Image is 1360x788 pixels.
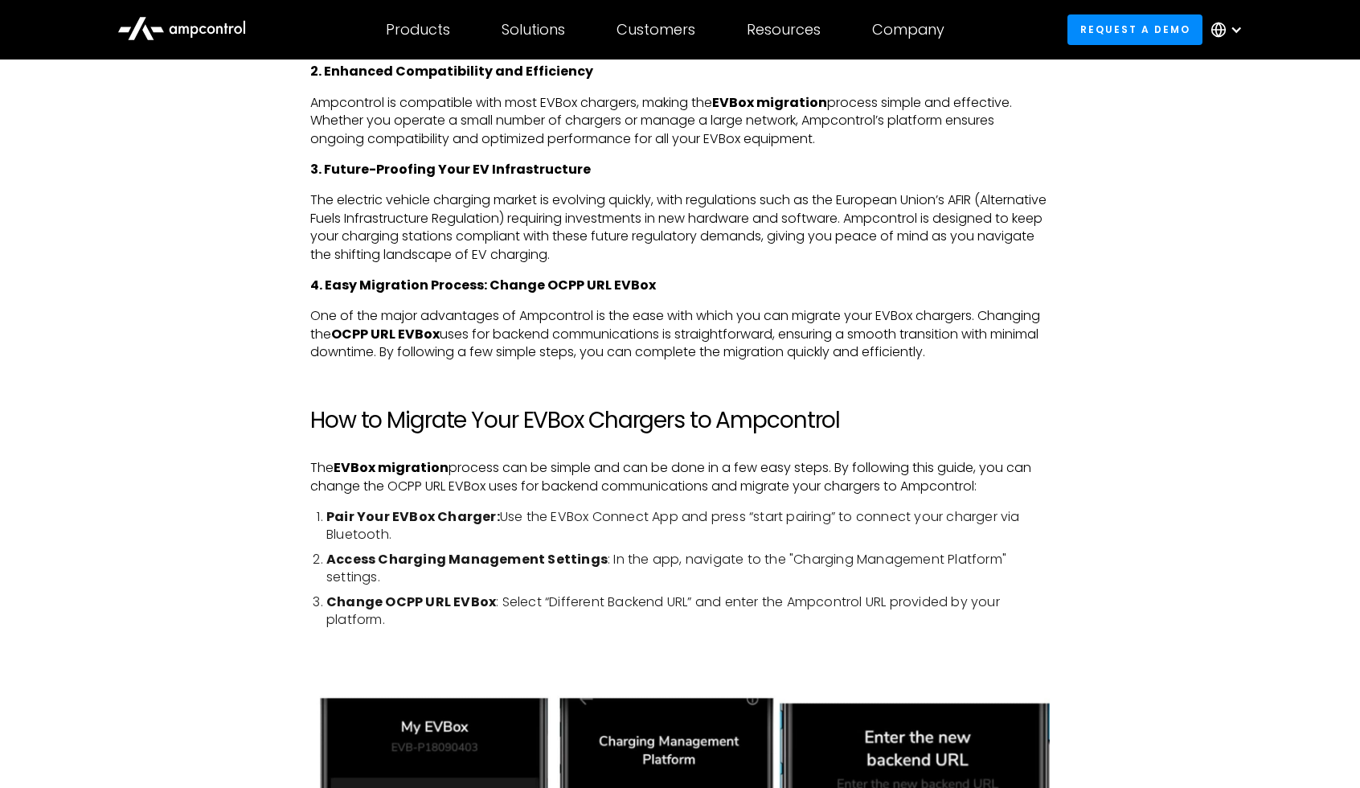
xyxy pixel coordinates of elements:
div: Products [386,21,450,39]
strong: EVBox migration [334,458,449,477]
div: Solutions [502,21,565,39]
strong: 3. Future-Proofing Your EV Infrastructure [310,160,591,179]
div: Resources [747,21,821,39]
p: One of the major advantages of Ampcontrol is the ease with which you can migrate your EVBox charg... [310,307,1050,361]
h2: How to Migrate Your EVBox Chargers to Ampcontrol [310,407,1050,434]
li: : Select “Different Backend URL” and enter the Ampcontrol URL provided by your platform. [326,593,1050,630]
strong: OCPP URL EVBox [331,325,440,343]
p: The electric vehicle charging market is evolving quickly, with regulations such as the European U... [310,191,1050,264]
strong: 2. Enhanced Compatibility and Efficiency [310,62,593,80]
div: Company [872,21,944,39]
strong: Change OCPP URL EVBox [326,593,496,611]
div: Customers [617,21,695,39]
strong: Access Charging Management Settings [326,550,608,568]
p: The process can be simple and can be done in a few easy steps. By following this guide, you can c... [310,459,1050,495]
li: : In the app, navigate to the "Charging Management Platform" settings. [326,551,1050,587]
strong: 4. Easy Migration Process: Change OCPP URL EVBox [310,276,656,294]
li: Use the EVBox Connect App and press “start pairing” to connect your charger via Bluetooth. [326,508,1050,544]
strong: EVBox migration [712,93,827,112]
p: Ampcontrol is compatible with most EVBox chargers, making the process simple and effective. Wheth... [310,94,1050,148]
a: Request a demo [1067,14,1202,44]
strong: Pair Your EVBox Charger: [326,507,500,526]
